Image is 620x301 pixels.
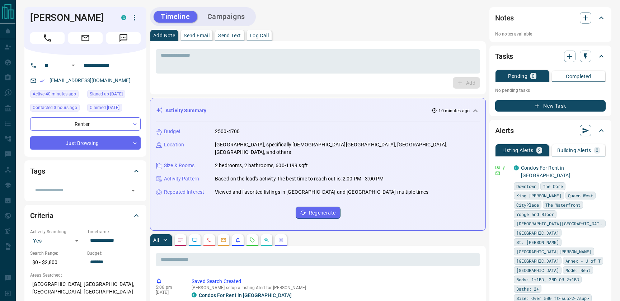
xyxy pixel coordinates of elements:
span: CityPlace [516,201,539,208]
p: Send Text [218,33,241,38]
p: [PERSON_NAME] setup a Listing Alert for [PERSON_NAME] [192,285,477,290]
p: 0 [596,148,598,153]
h2: Tasks [495,51,513,62]
div: Alerts [495,122,606,139]
span: Message [106,32,141,44]
p: Send Email [184,33,210,38]
p: Search Range: [30,250,84,257]
p: Log Call [250,33,269,38]
span: Email [68,32,103,44]
span: [DEMOGRAPHIC_DATA][GEOGRAPHIC_DATA] [516,220,603,227]
p: Daily [495,164,509,171]
button: Open [128,185,138,196]
p: 2500-4700 [215,128,240,135]
p: Budget [164,128,180,135]
p: Budget: [87,250,141,257]
div: Sat Sep 09 2023 [87,90,141,100]
div: Activity Summary10 minutes ago [156,104,480,117]
p: Pending [508,74,527,79]
span: [GEOGRAPHIC_DATA] [516,257,559,264]
span: [GEOGRAPHIC_DATA][PERSON_NAME] [516,248,592,255]
div: Yes [30,235,84,246]
div: Sat Sep 09 2023 [87,104,141,114]
span: Baths: 2+ [516,285,539,292]
p: Timeframe: [87,229,141,235]
div: Notes [495,9,606,27]
div: Fri Aug 15 2025 [30,90,84,100]
p: [GEOGRAPHIC_DATA], [GEOGRAPHIC_DATA], [GEOGRAPHIC_DATA], [GEOGRAPHIC_DATA] [30,278,141,298]
span: Downtown [516,183,536,190]
svg: Lead Browsing Activity [192,237,198,243]
p: 2 bedrooms, 2 bathrooms, 600-1199 sqft [215,162,308,169]
div: Just Browsing [30,136,141,150]
svg: Calls [206,237,212,243]
div: condos.ca [514,165,519,170]
p: Repeated Interest [164,188,204,196]
p: Activity Summary [165,107,206,114]
p: Actively Searching: [30,229,84,235]
p: Completed [566,74,591,79]
p: No pending tasks [495,85,606,96]
p: All [153,237,159,243]
p: 5:06 pm [156,285,181,290]
span: The Waterfront [545,201,581,208]
p: Listing Alerts [502,148,534,153]
p: [DATE] [156,290,181,295]
div: Renter [30,117,141,131]
span: Call [30,32,65,44]
p: [GEOGRAPHIC_DATA], specifically [DEMOGRAPHIC_DATA][GEOGRAPHIC_DATA], [GEOGRAPHIC_DATA], [GEOGRAPH... [215,141,480,156]
p: Location [164,141,184,149]
p: 10 minutes ago [438,108,470,114]
span: Active 40 minutes ago [33,90,76,98]
h2: Tags [30,165,45,177]
button: New Task [495,100,606,112]
button: Regenerate [296,207,340,219]
div: condos.ca [192,292,197,297]
span: Queen West [568,192,593,199]
span: The Core [543,183,563,190]
svg: Listing Alerts [235,237,241,243]
button: Campaigns [200,11,252,23]
p: Building Alerts [557,148,591,153]
span: Annex - U of T [565,257,601,264]
span: Mode: Rent [565,267,591,274]
svg: Requests [249,237,255,243]
p: Activity Pattern [164,175,199,183]
span: Signed up [DATE] [90,90,123,98]
p: Areas Searched: [30,272,141,278]
span: Claimed [DATE] [90,104,119,111]
svg: Emails [221,237,226,243]
p: Viewed and favorited listings in [GEOGRAPHIC_DATA] and [GEOGRAPHIC_DATA] multiple times [215,188,428,196]
p: 2 [538,148,541,153]
button: Timeline [154,11,197,23]
p: Based on the lead's activity, the best time to reach out is: 2:00 PM - 3:00 PM [215,175,384,183]
p: No notes available [495,31,606,37]
a: Condos For Rent in [GEOGRAPHIC_DATA] [199,292,292,298]
a: [EMAIL_ADDRESS][DOMAIN_NAME] [50,77,131,83]
h2: Notes [495,12,514,24]
div: Tags [30,163,141,180]
a: Condos For Rent in [GEOGRAPHIC_DATA] [521,165,570,178]
p: Size & Rooms [164,162,195,169]
span: Yonge and Bloor [516,211,554,218]
span: Contacted 3 hours ago [33,104,77,111]
svg: Email Verified [39,78,44,83]
span: King [PERSON_NAME] [516,192,562,199]
div: Fri Aug 15 2025 [30,104,84,114]
div: Tasks [495,48,606,65]
span: Beds: 1+1BD, 2BD OR 2+1BD [516,276,579,283]
div: condos.ca [121,15,126,20]
span: [GEOGRAPHIC_DATA] [516,229,559,236]
p: $0 - $2,800 [30,257,84,268]
p: 0 [532,74,535,79]
span: St. [PERSON_NAME] [516,239,559,246]
span: [GEOGRAPHIC_DATA] [516,267,559,274]
h2: Criteria [30,210,53,221]
h1: [PERSON_NAME] [30,12,111,23]
p: Saved Search Created [192,278,477,285]
button: Open [69,61,77,70]
svg: Opportunities [264,237,269,243]
p: Add Note [153,33,175,38]
svg: Agent Actions [278,237,284,243]
svg: Notes [178,237,183,243]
